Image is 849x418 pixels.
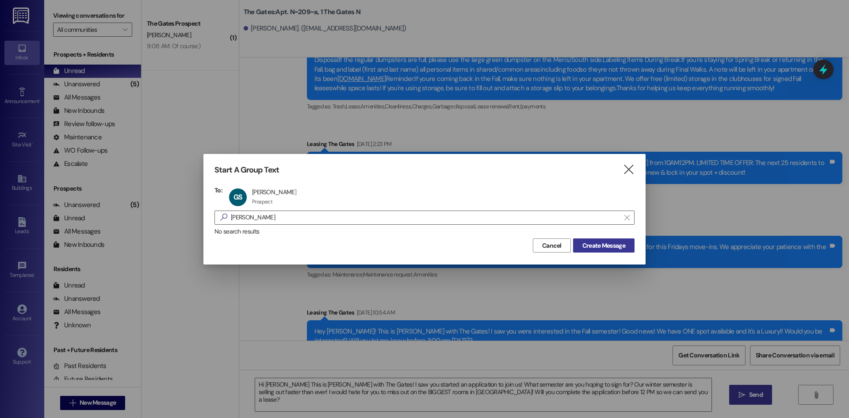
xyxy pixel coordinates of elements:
[624,214,629,221] i: 
[623,165,635,174] i: 
[214,227,635,236] div: No search results
[252,188,296,196] div: [PERSON_NAME]
[233,192,242,202] span: GS
[542,241,562,250] span: Cancel
[217,213,231,222] i: 
[252,198,272,205] div: Prospect
[582,241,625,250] span: Create Message
[231,211,620,224] input: Search for any contact or apartment
[214,186,222,194] h3: To:
[214,165,279,175] h3: Start A Group Text
[620,211,634,224] button: Clear text
[573,238,635,253] button: Create Message
[533,238,571,253] button: Cancel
